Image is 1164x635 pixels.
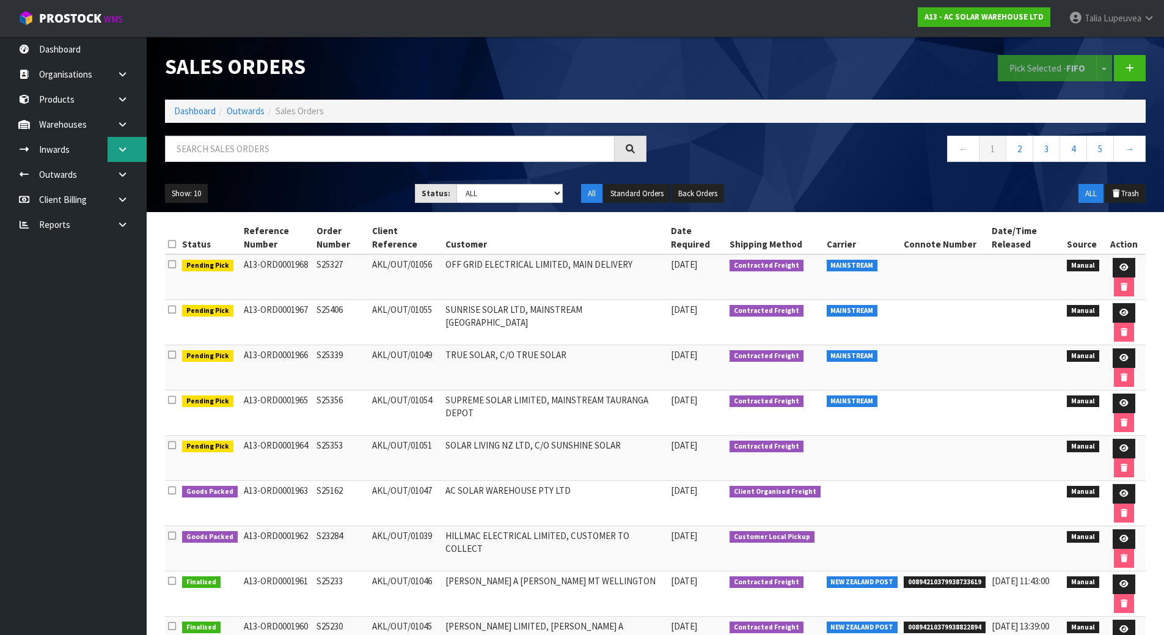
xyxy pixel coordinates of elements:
td: AKL/OUT/01047 [369,481,442,526]
th: Date/Time Released [989,221,1064,254]
td: A13-ORD0001965 [241,391,314,436]
span: [DATE] [671,304,697,315]
td: A13-ORD0001966 [241,345,314,391]
a: 3 [1033,136,1060,162]
td: AKL/OUT/01054 [369,391,442,436]
td: SUNRISE SOLAR LTD, MAINSTREAM [GEOGRAPHIC_DATA] [442,300,668,345]
button: Pick Selected -FIFO [998,55,1097,81]
td: SUPREME SOLAR LIMITED, MAINSTREAM TAURANGA DEPOT [442,391,668,436]
nav: Page navigation [665,136,1146,166]
h1: Sales Orders [165,55,646,78]
span: Customer Local Pickup [730,531,814,543]
span: [DATE] 11:43:00 [992,575,1049,587]
a: → [1113,136,1146,162]
td: S25353 [313,436,369,481]
a: ← [947,136,979,162]
td: A13-ORD0001962 [241,526,314,571]
span: NEW ZEALAND POST [827,622,898,634]
small: WMS [104,13,123,25]
span: Goods Packed [182,486,238,498]
td: AKL/OUT/01056 [369,254,442,300]
th: Status [179,221,241,254]
span: Contracted Freight [730,260,803,272]
span: 00894210379938822894 [904,622,986,634]
span: Manual [1067,486,1099,498]
th: Source [1064,221,1102,254]
span: Pending Pick [182,305,233,317]
span: Manual [1067,576,1099,589]
span: Contracted Freight [730,441,803,453]
th: Action [1102,221,1146,254]
td: S25233 [313,571,369,617]
span: [DATE] [671,530,697,541]
input: Search sales orders [165,136,615,162]
th: Customer [442,221,668,254]
span: [DATE] [671,485,697,496]
th: Shipping Method [727,221,824,254]
span: Goods Packed [182,531,238,543]
td: S25406 [313,300,369,345]
span: Contracted Freight [730,350,803,362]
span: Finalised [182,576,221,589]
button: Show: 10 [165,184,208,204]
td: AKL/OUT/01055 [369,300,442,345]
td: A13-ORD0001963 [241,481,314,526]
span: NEW ZEALAND POST [827,576,898,589]
button: Standard Orders [604,184,670,204]
td: OFF GRID ELECTRICAL LIMITED, MAIN DELIVERY [442,254,668,300]
span: 00894210379938733619 [904,576,986,589]
span: ProStock [39,10,101,26]
span: Finalised [182,622,221,634]
strong: FIFO [1066,62,1085,74]
td: HILLMAC ELECTRICAL LIMITED, CUSTOMER TO COLLECT [442,526,668,571]
img: cube-alt.png [18,10,34,26]
td: AKL/OUT/01039 [369,526,442,571]
span: Talia [1085,12,1102,24]
span: [DATE] [671,349,697,361]
td: AKL/OUT/01049 [369,345,442,391]
strong: Status: [422,188,450,199]
td: AKL/OUT/01046 [369,571,442,617]
a: 4 [1060,136,1087,162]
button: Trash [1105,184,1146,204]
a: Outwards [227,105,265,117]
td: SOLAR LIVING NZ LTD, C/O SUNSHINE SOLAR [442,436,668,481]
a: A13 - AC SOLAR WAREHOUSE LTD [918,7,1050,27]
span: Manual [1067,622,1099,634]
td: A13-ORD0001967 [241,300,314,345]
td: AKL/OUT/01051 [369,436,442,481]
td: S23284 [313,526,369,571]
td: S25356 [313,391,369,436]
span: Manual [1067,531,1099,543]
span: [DATE] [671,394,697,406]
span: Manual [1067,305,1099,317]
strong: A13 - AC SOLAR WAREHOUSE LTD [924,12,1044,22]
button: ALL [1078,184,1104,204]
span: Lupeuvea [1104,12,1141,24]
th: Carrier [824,221,901,254]
td: S25339 [313,345,369,391]
a: 2 [1006,136,1033,162]
span: MAINSTREAM [827,395,878,408]
span: Manual [1067,350,1099,362]
td: A13-ORD0001968 [241,254,314,300]
th: Connote Number [901,221,989,254]
span: Manual [1067,395,1099,408]
td: TRUE SOLAR, C/O TRUE SOLAR [442,345,668,391]
span: Contracted Freight [730,395,803,408]
a: 1 [979,136,1006,162]
span: Pending Pick [182,441,233,453]
span: Manual [1067,260,1099,272]
td: S25162 [313,481,369,526]
span: Contracted Freight [730,576,803,589]
button: Back Orders [672,184,724,204]
td: S25327 [313,254,369,300]
th: Order Number [313,221,369,254]
a: Dashboard [174,105,216,117]
td: A13-ORD0001964 [241,436,314,481]
td: AC SOLAR WAREHOUSE PTY LTD [442,481,668,526]
span: Contracted Freight [730,622,803,634]
span: Pending Pick [182,350,233,362]
span: [DATE] [671,259,697,270]
span: [DATE] [671,439,697,451]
